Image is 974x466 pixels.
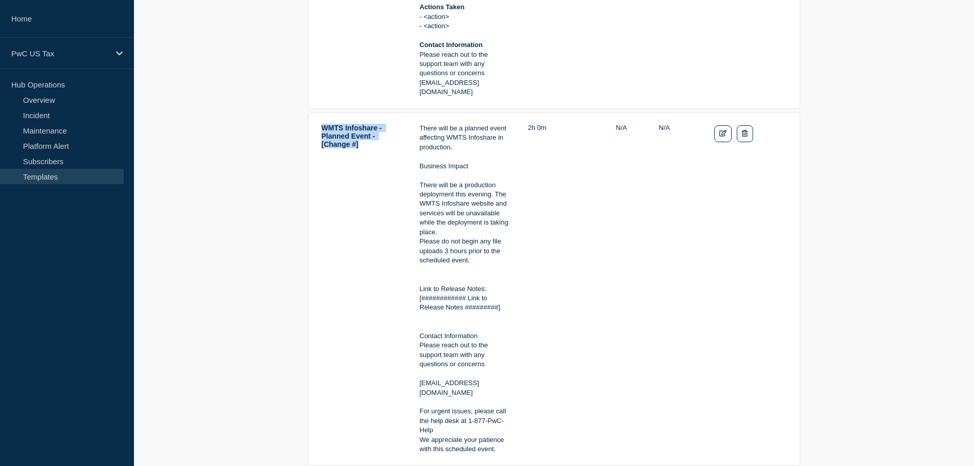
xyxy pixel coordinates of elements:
p: Contact Information [420,331,511,341]
p: There will be a planned event affecting WMTS Infoshare in production. [420,124,511,152]
td: Labels: global.none [659,123,697,455]
p: - <action> [420,12,511,21]
button: Delete [737,125,753,142]
strong: Contact Information [420,41,483,49]
p: Please do not begin any file uploads 3 hours prior to the scheduled event. [420,237,511,265]
td: Title: WMTS Infoshare - Planned Event - [Change #] [321,123,403,455]
p: - <action> [420,21,511,31]
a: Edit [714,125,732,142]
p: PwC US Tax [11,49,109,58]
p: Please reach out to the support team with any questions or concerns [420,341,511,369]
td: Silent: N/A [616,123,642,455]
strong: Actions Taken [420,3,465,11]
p: There will be a production deployment this evening. The WMTS Infoshare website and services will ... [420,181,511,237]
p: [EMAIL_ADDRESS][DOMAIN_NAME] [420,78,511,97]
p: [############ Link to Release Notes #########] [420,294,511,313]
td: Duration: 2h 0m [528,123,599,455]
p: For urgent issues, please call the help desk at 1-877-PwC-Help [420,407,511,435]
p: Business Impact [420,162,511,171]
p: Please reach out to the support team with any questions or concerns [420,50,511,78]
td: Details: There will be a planned event affecting WMTS Infoshare in production.<br/><br/>Business ... [419,123,511,455]
p: Link to Release Notes: [420,284,511,294]
p: We appreciate your patience with this scheduled event. [420,435,511,454]
p: [EMAIL_ADDRESS][DOMAIN_NAME] [420,379,511,397]
td: Actions: Edit Delete [714,123,787,455]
